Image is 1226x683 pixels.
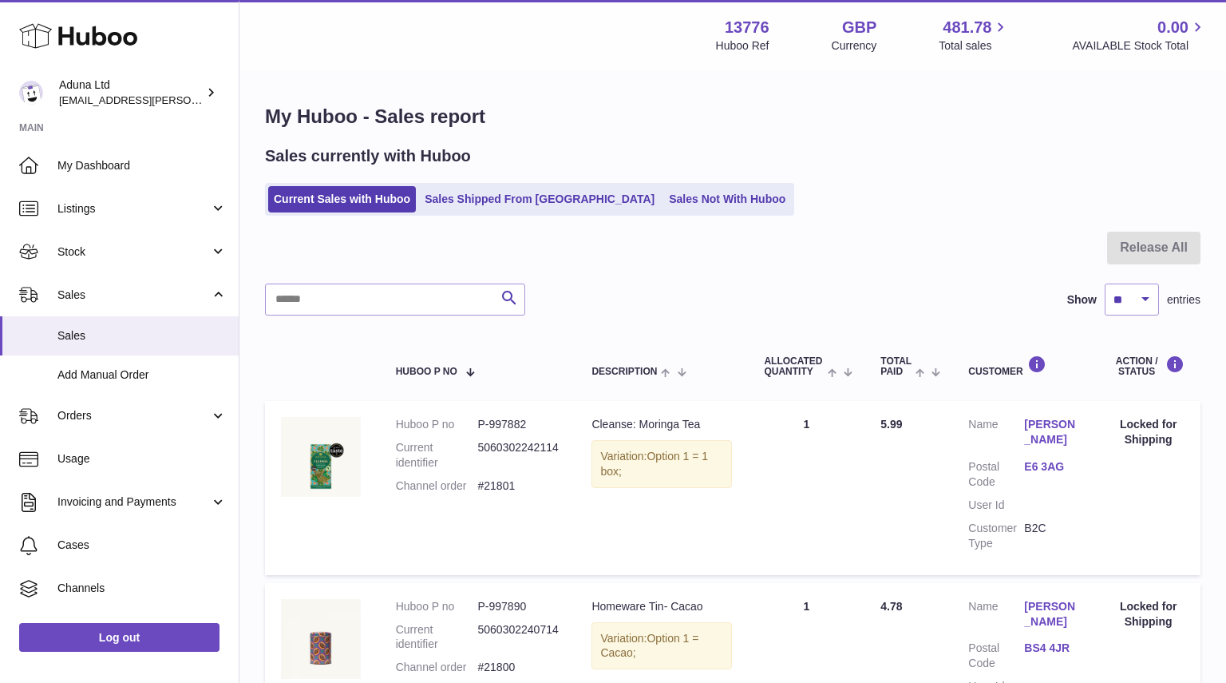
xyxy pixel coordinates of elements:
[59,93,405,106] span: [EMAIL_ADDRESS][PERSON_NAME][PERSON_NAME][DOMAIN_NAME]
[57,328,227,343] span: Sales
[968,498,1024,513] dt: User Id
[764,356,824,377] span: ALLOCATED Quantity
[57,408,210,423] span: Orders
[1072,38,1207,54] span: AVAILABLE Stock Total
[268,186,416,212] a: Current Sales with Huboo
[725,17,769,38] strong: 13776
[663,186,791,212] a: Sales Not With Huboo
[57,244,210,260] span: Stock
[968,599,1024,633] dt: Name
[57,201,210,216] span: Listings
[1067,292,1097,308] label: Show
[591,440,732,488] div: Variation:
[1024,417,1080,447] a: [PERSON_NAME]
[396,367,457,377] span: Huboo P no
[57,158,227,173] span: My Dashboard
[968,459,1024,490] dt: Postal Code
[716,38,769,54] div: Huboo Ref
[478,440,560,471] dd: 5060302242114
[1072,17,1207,54] a: 0.00 AVAILABLE Stock Total
[591,622,732,670] div: Variation:
[57,538,227,553] span: Cases
[19,623,219,652] a: Log out
[1112,599,1184,629] div: Locked for Shipping
[57,288,210,303] span: Sales
[19,81,43,105] img: deborahe.kamara@aduna.com
[1024,459,1080,475] a: E6 3AG
[478,417,560,432] dd: P-997882
[396,599,478,614] dt: Huboo P no
[419,186,660,212] a: Sales Shipped From [GEOGRAPHIC_DATA]
[748,401,864,574] td: 1
[939,38,1010,54] span: Total sales
[591,599,732,614] div: Homeware Tin- Cacao
[59,77,203,108] div: Aduna Ltd
[1167,292,1200,308] span: entries
[478,622,560,653] dd: 5060302240714
[57,367,227,383] span: Add Manual Order
[396,660,478,675] dt: Channel order
[591,367,657,377] span: Description
[968,355,1080,377] div: Customer
[880,600,902,613] span: 4.78
[943,17,991,38] span: 481.78
[1157,17,1188,38] span: 0.00
[968,521,1024,551] dt: Customer Type
[968,641,1024,671] dt: Postal Code
[1024,521,1080,551] dd: B2C
[265,104,1200,129] h1: My Huboo - Sales report
[1112,355,1184,377] div: Action / Status
[57,451,227,467] span: Usage
[57,494,210,510] span: Invoicing and Payments
[1024,641,1080,656] a: BS4 4JR
[396,417,478,432] dt: Huboo P no
[1024,599,1080,629] a: [PERSON_NAME]
[478,599,560,614] dd: P-997890
[880,418,902,431] span: 5.99
[591,417,732,432] div: Cleanse: Moringa Tea
[600,450,708,478] span: Option 1 = 1 box;
[281,417,361,497] img: CLEANSE-MORINGA-TEA-FOP-CHALK.jpg
[478,478,560,494] dd: #21801
[396,622,478,653] dt: Current identifier
[396,478,478,494] dt: Channel order
[968,417,1024,451] dt: Name
[832,38,877,54] div: Currency
[880,356,912,377] span: Total paid
[1112,417,1184,447] div: Locked for Shipping
[396,440,478,471] dt: Current identifier
[600,632,698,660] span: Option 1 = Cacao;
[281,599,361,679] img: 137761723637471.jpg
[57,581,227,596] span: Channels
[265,145,471,167] h2: Sales currently with Huboo
[842,17,876,38] strong: GBP
[478,660,560,675] dd: #21800
[939,17,1010,54] a: 481.78 Total sales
